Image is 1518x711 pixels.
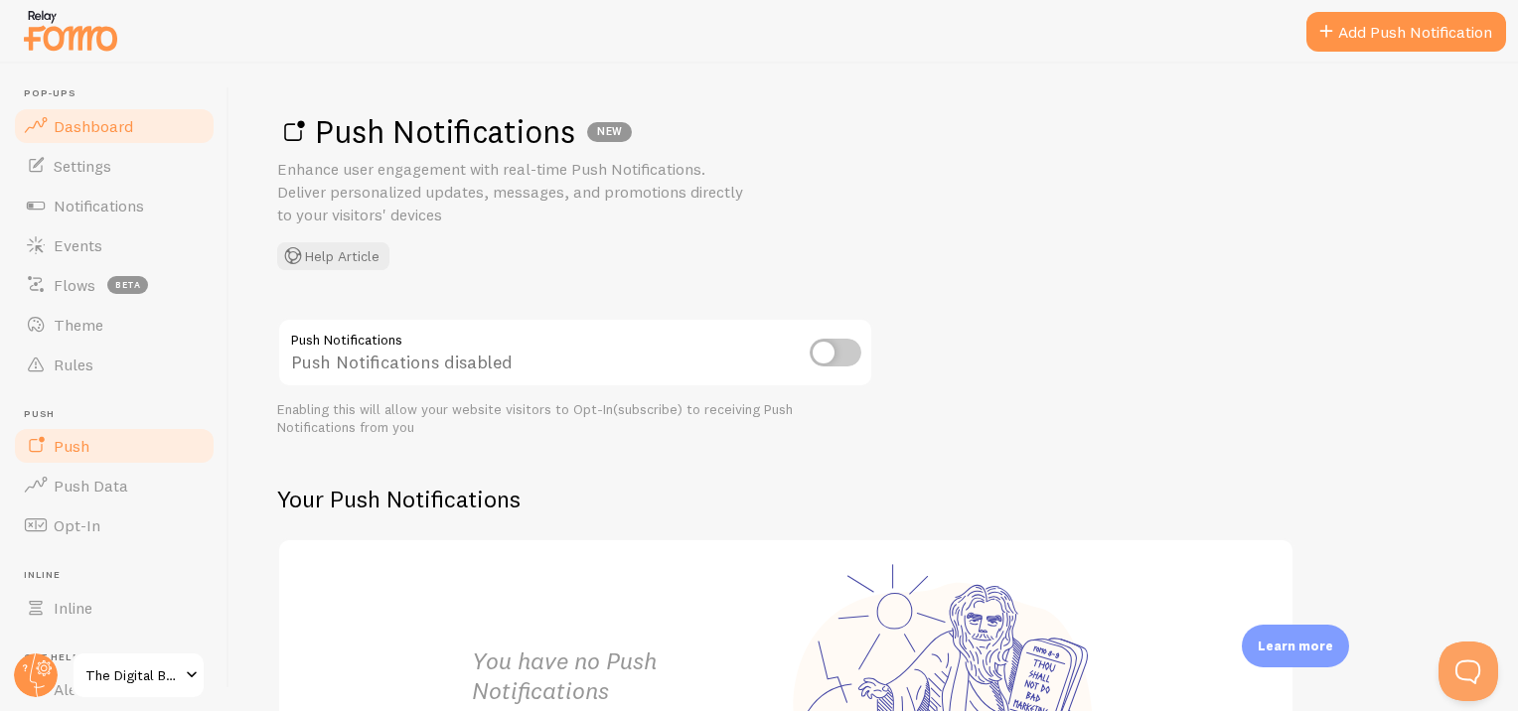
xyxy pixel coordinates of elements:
a: Opt-In [12,505,217,545]
a: Theme [12,305,217,345]
span: Push [24,408,217,421]
span: Dashboard [54,116,133,136]
a: Push [12,426,217,466]
a: Settings [12,146,217,186]
span: Inline [24,569,217,582]
button: Help Article [277,242,389,270]
a: Flows beta [12,265,217,305]
span: Inline [54,598,92,618]
a: Events [12,225,217,265]
h2: Your Push Notifications [277,484,1294,514]
p: Learn more [1258,637,1333,655]
a: The Digital BookStore [72,651,206,699]
h1: Push Notifications [277,111,1470,152]
span: Pop-ups [24,87,217,100]
span: beta [107,276,148,294]
div: Push Notifications disabled [277,318,873,390]
a: Inline [12,588,217,628]
span: The Digital BookStore [85,663,180,687]
iframe: Help Scout Beacon - Open [1439,641,1498,701]
span: Push Data [54,476,128,496]
div: Learn more [1242,625,1349,667]
span: Events [54,235,102,255]
div: NEW [587,122,632,142]
span: Rules [54,355,93,374]
a: Rules [12,345,217,384]
span: Notifications [54,196,144,215]
span: Push [54,436,89,456]
img: fomo-relay-logo-orange.svg [21,5,120,56]
div: Enabling this will allow your website visitors to Opt-In(subscribe) to receiving Push Notificatio... [277,401,873,436]
span: Opt-In [54,515,100,535]
span: Settings [54,156,111,176]
h2: You have no Push Notifications [472,645,786,707]
a: Notifications [12,186,217,225]
p: Enhance user engagement with real-time Push Notifications. Deliver personalized updates, messages... [277,158,754,226]
span: Flows [54,275,95,295]
span: Theme [54,315,103,335]
a: Push Data [12,466,217,505]
a: Dashboard [12,106,217,146]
